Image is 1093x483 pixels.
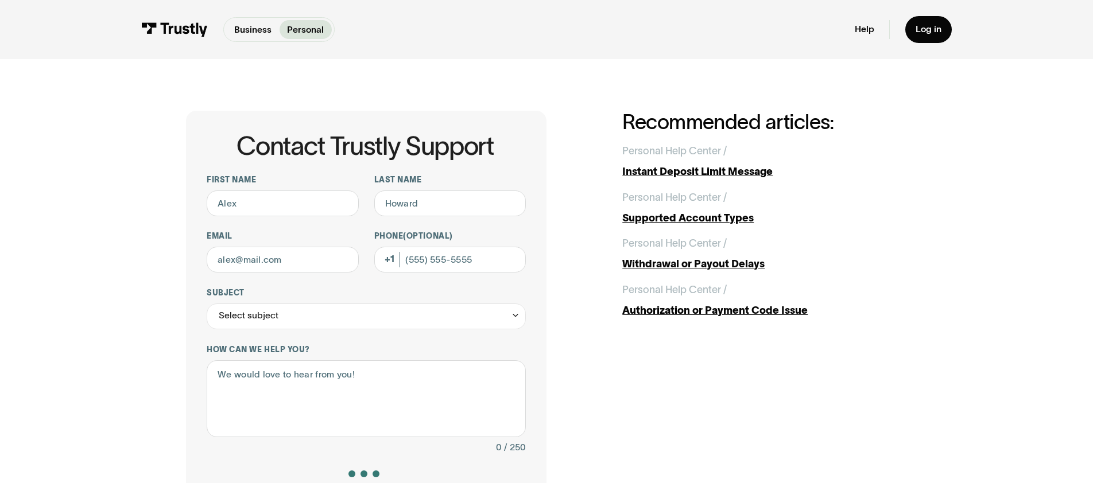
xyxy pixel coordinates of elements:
div: Select subject [207,303,526,329]
img: Trustly Logo [141,22,208,37]
label: Email [207,231,359,241]
h1: Contact Trustly Support [204,132,526,160]
input: alex@mail.com [207,247,359,272]
input: Howard [374,190,526,216]
div: Personal Help Center / [622,190,727,205]
span: (Optional) [403,232,452,240]
a: Personal Help Center /Instant Deposit Limit Message [622,143,906,180]
div: Authorization or Payment Code Issue [622,303,906,318]
div: Personal Help Center / [622,236,727,251]
p: Business [234,23,272,37]
div: / 250 [504,440,526,455]
label: Phone [374,231,526,241]
a: Personal Help Center /Supported Account Types [622,190,906,226]
input: (555) 555-5555 [374,247,526,272]
a: Business [227,20,280,38]
div: Log in [916,24,941,35]
div: Withdrawal or Payout Delays [622,256,906,272]
div: 0 [496,440,502,455]
a: Help [855,24,874,35]
label: Subject [207,288,526,298]
div: Select subject [219,308,278,324]
div: Personal Help Center / [622,143,727,159]
p: Personal [287,23,324,37]
a: Personal Help Center /Authorization or Payment Code Issue [622,282,906,318]
a: Personal [280,20,332,38]
h2: Recommended articles: [622,111,906,133]
div: Instant Deposit Limit Message [622,164,906,180]
label: First name [207,175,359,185]
label: How can we help you? [207,345,526,355]
label: Last name [374,175,526,185]
div: Personal Help Center / [622,282,727,298]
div: Supported Account Types [622,211,906,226]
input: Alex [207,190,359,216]
a: Personal Help Center /Withdrawal or Payout Delays [622,236,906,272]
a: Log in [905,16,952,43]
